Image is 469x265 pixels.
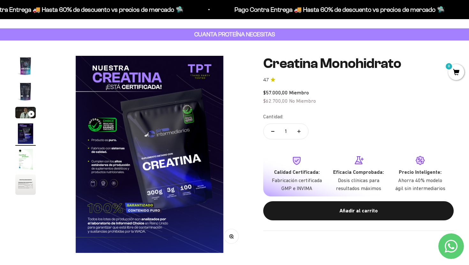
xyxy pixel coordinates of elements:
input: Otra (por favor especifica) [21,96,131,107]
img: Creatina Monohidrato [15,123,36,144]
p: Ahorra 40% modelo ágil sin intermediarios [394,176,446,193]
button: Ir al artículo 6 [15,174,36,197]
p: Pago Contra Entrega 🚚 Hasta 60% de descuento vs precios de mercado 🛸 [234,4,444,15]
span: $62.700,00 [263,98,288,104]
button: Ir al artículo 2 [15,81,36,104]
p: Fabricación certificada GMP e INVIMA [271,176,323,193]
span: $57.000,00 [263,90,288,95]
img: Creatina Monohidrato [15,149,36,169]
div: Certificaciones de calidad [8,70,132,81]
div: Detalles sobre ingredientes "limpios" [8,45,132,56]
button: Enviar [104,110,132,121]
strong: Eficacia Comprobada: [333,169,384,175]
label: Cantidad: [263,113,283,121]
span: Enviar [105,110,131,121]
button: Ir al artículo 3 [15,107,36,120]
p: Dosis clínicas para resultados máximos [333,176,384,193]
a: 0 [448,69,464,76]
img: Creatina Monohidrato [51,56,248,253]
button: Ir al artículo 5 [15,149,36,171]
img: Creatina Monohidrato [15,174,36,195]
button: Añadir al carrito [263,201,454,220]
strong: CUANTA PROTEÍNA NECESITAS [194,31,275,38]
strong: Calidad Certificada: [274,169,320,175]
span: Miembro [289,90,309,95]
a: 4.74.7 de 5.0 estrellas [263,77,454,84]
button: Ir al artículo 4 [15,123,36,146]
span: 4.7 [263,77,269,84]
h1: Creatina Monohidrato [263,56,454,71]
div: Comparativa con otros productos similares [8,83,132,94]
div: Añadir al carrito [276,207,441,215]
p: Para decidirte a comprar este suplemento, ¿qué información específica sobre su pureza, origen o c... [8,10,132,39]
span: No Miembro [289,98,316,104]
div: País de origen de ingredientes [8,57,132,69]
strong: Precio Inteligente: [399,169,442,175]
button: Aumentar cantidad [290,124,308,139]
img: Creatina Monohidrato [15,81,36,102]
button: Reducir cantidad [264,124,282,139]
mark: 0 [445,63,453,70]
img: Creatina Monohidrato [15,56,36,76]
button: Ir al artículo 1 [15,56,36,78]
